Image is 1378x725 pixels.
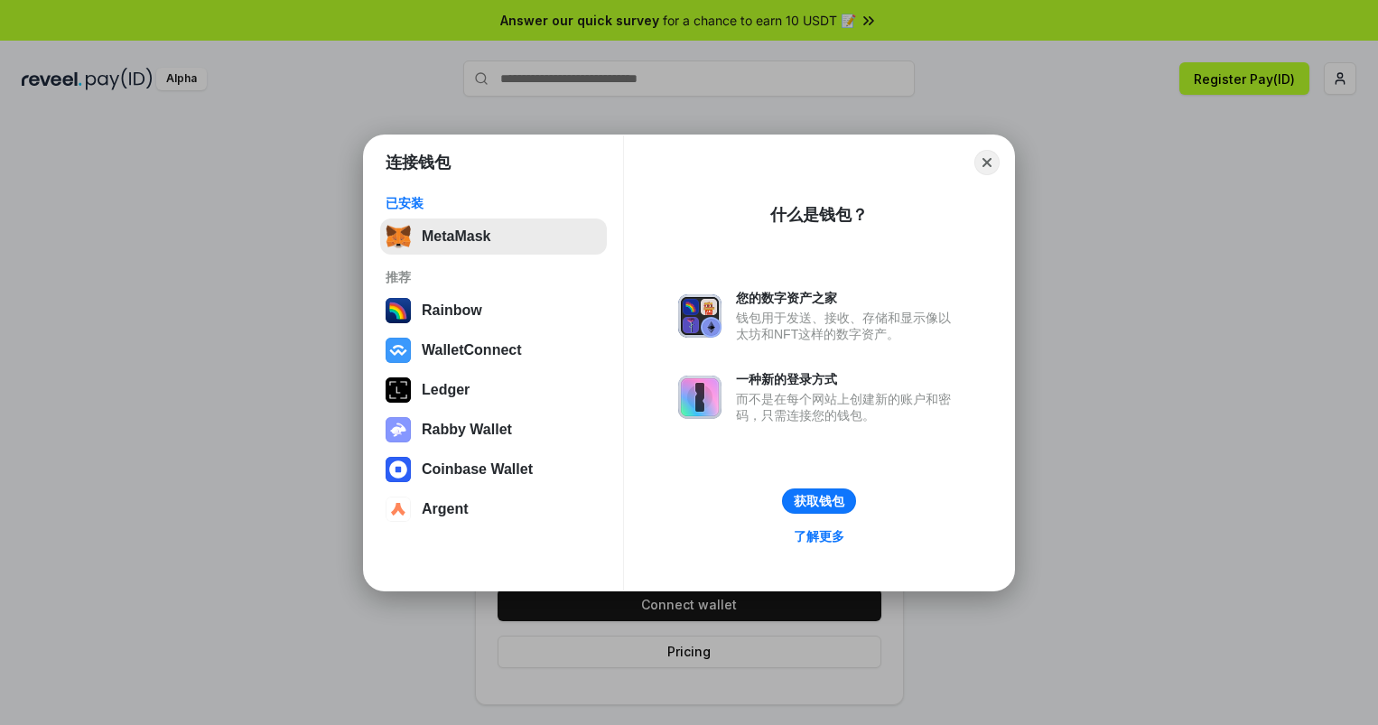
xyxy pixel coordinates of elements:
div: 推荐 [386,269,601,285]
img: svg+xml,%3Csvg%20fill%3D%22none%22%20height%3D%2233%22%20viewBox%3D%220%200%2035%2033%22%20width%... [386,224,411,249]
div: Ledger [422,382,470,398]
button: Argent [380,491,607,527]
button: Rabby Wallet [380,412,607,448]
div: 了解更多 [794,528,844,544]
div: Coinbase Wallet [422,461,533,478]
img: svg+xml,%3Csvg%20width%3D%22120%22%20height%3D%22120%22%20viewBox%3D%220%200%20120%20120%22%20fil... [386,298,411,323]
button: Rainbow [380,293,607,329]
div: 而不是在每个网站上创建新的账户和密码，只需连接您的钱包。 [736,391,960,423]
img: svg+xml,%3Csvg%20xmlns%3D%22http%3A%2F%2Fwww.w3.org%2F2000%2Fsvg%22%20fill%3D%22none%22%20viewBox... [386,417,411,442]
img: svg+xml,%3Csvg%20width%3D%2228%22%20height%3D%2228%22%20viewBox%3D%220%200%2028%2028%22%20fill%3D... [386,338,411,363]
div: 钱包用于发送、接收、存储和显示像以太坊和NFT这样的数字资产。 [736,310,960,342]
div: 获取钱包 [794,493,844,509]
div: 一种新的登录方式 [736,371,960,387]
img: svg+xml,%3Csvg%20xmlns%3D%22http%3A%2F%2Fwww.w3.org%2F2000%2Fsvg%22%20fill%3D%22none%22%20viewBox... [678,294,722,338]
div: Argent [422,501,469,517]
div: MetaMask [422,228,490,245]
div: 您的数字资产之家 [736,290,960,306]
img: svg+xml,%3Csvg%20xmlns%3D%22http%3A%2F%2Fwww.w3.org%2F2000%2Fsvg%22%20width%3D%2228%22%20height%3... [386,377,411,403]
div: 什么是钱包？ [770,204,868,226]
button: Ledger [380,372,607,408]
button: WalletConnect [380,332,607,368]
div: Rainbow [422,302,482,319]
h1: 连接钱包 [386,152,451,173]
img: svg+xml,%3Csvg%20xmlns%3D%22http%3A%2F%2Fwww.w3.org%2F2000%2Fsvg%22%20fill%3D%22none%22%20viewBox... [678,376,722,419]
a: 了解更多 [783,525,855,548]
div: Rabby Wallet [422,422,512,438]
button: MetaMask [380,218,607,255]
button: 获取钱包 [782,488,856,514]
div: 已安装 [386,195,601,211]
button: Close [974,150,1000,175]
button: Coinbase Wallet [380,451,607,488]
div: WalletConnect [422,342,522,358]
img: svg+xml,%3Csvg%20width%3D%2228%22%20height%3D%2228%22%20viewBox%3D%220%200%2028%2028%22%20fill%3D... [386,457,411,482]
img: svg+xml,%3Csvg%20width%3D%2228%22%20height%3D%2228%22%20viewBox%3D%220%200%2028%2028%22%20fill%3D... [386,497,411,522]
